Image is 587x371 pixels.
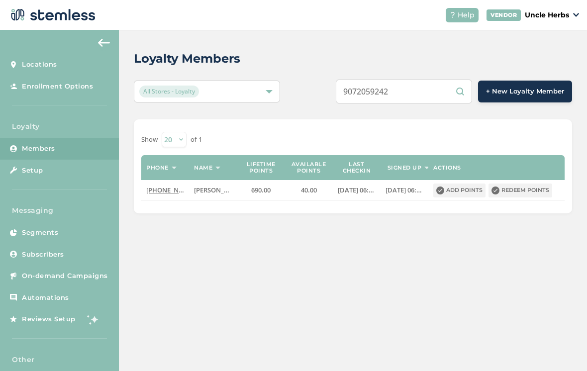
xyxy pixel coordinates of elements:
[251,185,271,194] span: 690.00
[146,186,184,194] label: (907) 205-9242
[290,186,328,194] label: 40.00
[22,293,69,303] span: Automations
[537,323,587,371] iframe: Chat Widget
[450,12,456,18] img: icon-help-white-03924b79.svg
[424,167,429,169] img: icon-sort-1e1d7615.svg
[141,135,158,145] label: Show
[194,186,232,194] label: Dwan
[242,161,280,174] label: Lifetime points
[458,10,475,20] span: Help
[8,5,96,25] img: logo-dark-0685b13c.svg
[194,185,245,194] span: [PERSON_NAME]
[489,184,552,197] button: Redeem points
[172,167,177,169] img: icon-sort-1e1d7615.svg
[386,186,423,194] label: 2024-05-31 06:01:22
[194,165,212,171] label: Name
[22,250,64,260] span: Subscribers
[22,60,57,70] span: Locations
[191,135,202,145] label: of 1
[336,80,472,103] input: Search
[433,184,486,197] button: Add points
[338,161,376,174] label: Last checkin
[22,82,93,92] span: Enrollment Options
[388,165,422,171] label: Signed up
[486,87,564,96] span: + New Loyalty Member
[215,167,220,169] img: icon-sort-1e1d7615.svg
[146,165,169,171] label: Phone
[22,166,43,176] span: Setup
[134,50,240,68] h2: Loyalty Members
[487,9,521,21] div: VENDOR
[338,186,376,194] label: 2025-07-28 06:38:31
[22,271,108,281] span: On-demand Campaigns
[22,228,58,238] span: Segments
[338,185,385,194] span: [DATE] 06:38:31
[428,155,565,180] th: Actions
[22,144,55,154] span: Members
[146,185,203,194] span: [PHONE_NUMBER]
[301,185,317,194] span: 40.00
[478,81,572,102] button: + New Loyalty Member
[573,13,579,17] img: icon_down-arrow-small-66adaf34.svg
[386,185,432,194] span: [DATE] 06:01:22
[525,10,569,20] p: Uncle Herbs
[139,86,199,97] span: All Stores - Loyalty
[242,186,280,194] label: 690.00
[290,161,328,174] label: Available points
[83,309,103,329] img: glitter-stars-b7820f95.gif
[22,314,76,324] span: Reviews Setup
[98,39,110,47] img: icon-arrow-back-accent-c549486e.svg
